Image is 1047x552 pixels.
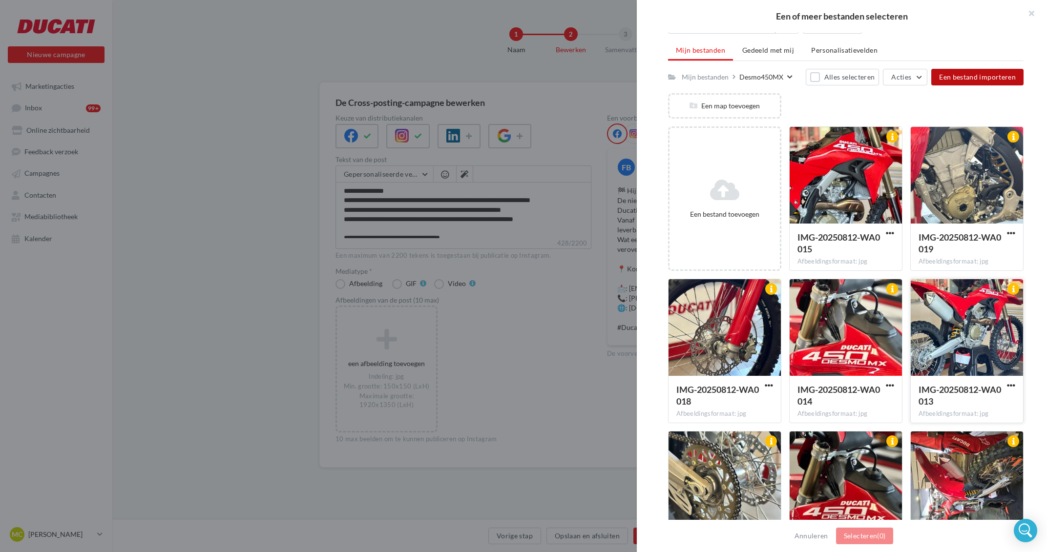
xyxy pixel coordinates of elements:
[806,69,879,85] button: Alles selecteren
[919,232,1001,254] span: IMG-20250812-WA0019
[919,384,1001,407] span: IMG-20250812-WA0013
[676,384,759,407] span: IMG-20250812-WA0018
[676,409,773,418] div: Afbeeldingsformaat: jpg
[797,232,880,254] span: IMG-20250812-WA0015
[836,528,894,544] button: Selecteren(0)
[1014,519,1037,542] div: Open Intercom Messenger
[742,46,794,54] span: Gedeeld met mij
[682,72,729,82] div: Mijn bestanden
[877,532,885,540] span: (0)
[891,73,911,81] span: Acties
[673,209,776,219] div: Een bestand toevoegen
[931,69,1024,85] button: Een bestand importeren
[739,72,783,82] div: Desmo450MX
[811,46,878,54] span: Personalisatievelden
[652,12,1031,20] h2: Een of meer bestanden selecteren
[676,46,725,54] span: Mijn bestanden
[939,73,1016,81] span: Een bestand importeren
[791,530,832,542] button: Annuleren
[919,257,1015,266] div: Afbeeldingsformaat: jpg
[883,69,927,85] button: Acties
[919,409,1015,418] div: Afbeeldingsformaat: jpg
[797,257,894,266] div: Afbeeldingsformaat: jpg
[670,101,780,111] div: Een map toevoegen
[797,409,894,418] div: Afbeeldingsformaat: jpg
[797,384,880,407] span: IMG-20250812-WA0014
